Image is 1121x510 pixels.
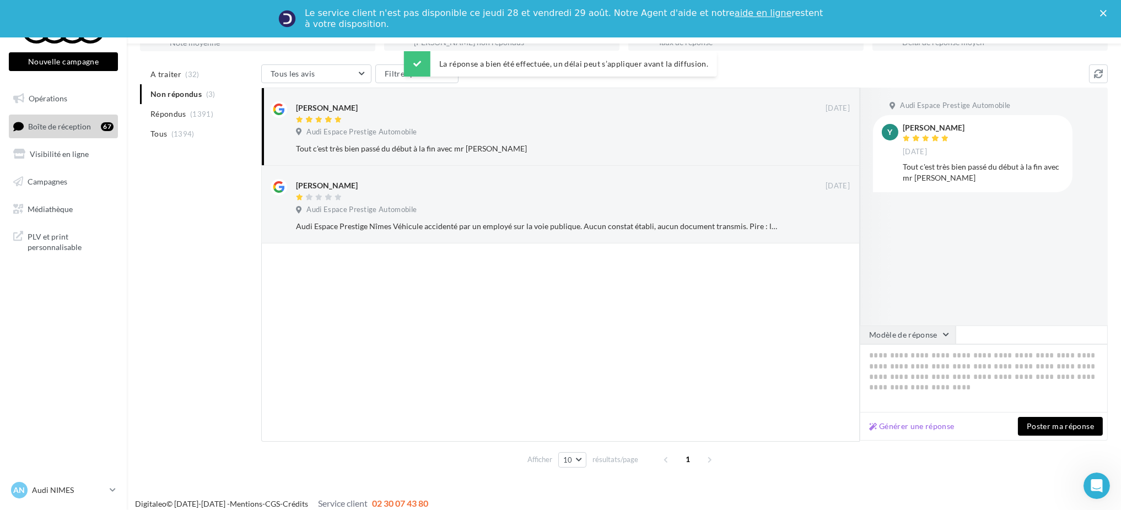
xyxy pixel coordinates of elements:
[171,129,195,138] span: (1394)
[296,180,358,191] div: [PERSON_NAME]
[261,64,371,83] button: Tous les avis
[271,69,315,78] span: Tous les avis
[900,101,1010,111] span: Audi Espace Prestige Automobile
[186,70,200,79] span: (32)
[28,177,67,186] span: Campagnes
[404,51,717,77] div: La réponse a bien été effectuée, un délai peut s’appliquer avant la diffusion.
[735,8,791,18] a: aide en ligne
[150,69,181,80] span: A traiter
[150,128,167,139] span: Tous
[296,102,358,113] div: [PERSON_NAME]
[135,499,428,508] span: © [DATE]-[DATE] - - -
[888,127,893,138] span: Y
[7,170,120,193] a: Campagnes
[7,143,120,166] a: Visibilité en ligne
[278,10,296,28] img: Profile image for Service-Client
[14,485,25,496] span: AN
[230,499,262,508] a: Mentions
[283,499,308,508] a: Crédits
[903,147,927,157] span: [DATE]
[7,87,120,110] a: Opérations
[372,498,428,508] span: 02 30 07 43 80
[9,480,118,501] a: AN Audi NIMES
[101,122,114,131] div: 67
[826,181,850,191] span: [DATE]
[190,110,213,118] span: (1391)
[305,8,825,30] div: Le service client n'est pas disponible ce jeudi 28 et vendredi 29 août. Notre Agent d'aide et not...
[1100,10,1111,17] div: Fermer
[30,149,89,159] span: Visibilité en ligne
[563,455,573,464] span: 10
[860,325,956,344] button: Modèle de réponse
[28,204,73,213] span: Médiathèque
[318,498,368,508] span: Service client
[679,451,697,468] span: 1
[1018,417,1103,436] button: Poster ma réponse
[7,225,120,257] a: PLV et print personnalisable
[903,161,1064,183] div: Tout c'est très bien passé du début à la fin avec mr [PERSON_NAME]
[32,485,105,496] p: Audi NIMES
[527,454,552,465] span: Afficher
[265,499,280,508] a: CGS
[903,124,964,132] div: [PERSON_NAME]
[592,454,638,465] span: résultats/page
[296,221,778,232] div: Audi Espace Prestige Nîmes Véhicule accidenté par un employé sur la voie publique. Aucun constat ...
[1084,473,1110,499] iframe: Intercom live chat
[28,121,91,131] span: Boîte de réception
[7,198,120,221] a: Médiathèque
[375,64,459,83] button: Filtrer par note
[306,205,417,215] span: Audi Espace Prestige Automobile
[306,127,417,137] span: Audi Espace Prestige Automobile
[29,94,67,103] span: Opérations
[826,104,850,113] span: [DATE]
[296,143,778,154] div: Tout c'est très bien passé du début à la fin avec mr [PERSON_NAME]
[7,115,120,138] a: Boîte de réception67
[9,52,118,71] button: Nouvelle campagne
[28,229,114,253] span: PLV et print personnalisable
[865,420,959,433] button: Générer une réponse
[558,452,586,468] button: 10
[135,499,166,508] a: Digitaleo
[150,108,186,120] span: Répondus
